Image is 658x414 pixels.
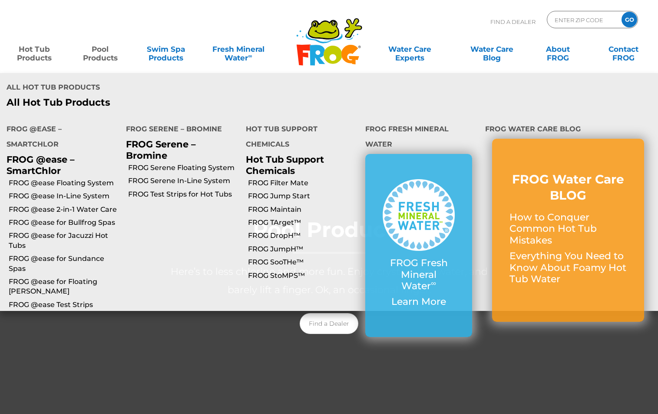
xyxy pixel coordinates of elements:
a: FROG @ease for Bullfrog Spas [9,218,119,227]
a: FROG Test Strips for Hot Tubs [128,190,239,199]
a: FROG DropH™ [248,231,359,240]
a: FROG TArget™ [248,218,359,227]
a: All Hot Tub Products [7,97,323,108]
a: PoolProducts [75,40,126,58]
p: How to Conquer Common Hot Tub Mistakes [509,212,627,246]
a: ContactFROG [598,40,649,58]
a: Hot TubProducts [9,40,60,58]
a: FROG @ease 2-in-1 Water Care [9,205,119,214]
a: Find a Dealer [300,313,358,334]
a: FROG JumpH™ [248,244,359,254]
p: Learn More [383,296,454,307]
a: FROG Fresh Mineral Water∞ Learn More [383,179,454,312]
a: Swim SpaProducts [140,40,192,58]
a: Hot Tub Support Chemicals [246,154,324,176]
a: AboutFROG [532,40,583,58]
h4: Hot Tub Support Chemicals [246,121,352,154]
h4: All Hot Tub Products [7,80,323,97]
input: Zip Code Form [554,13,612,26]
a: FROG @ease for Sundance Spas [9,254,119,274]
sup: ∞ [431,279,436,287]
a: Water CareBlog [466,40,518,58]
a: FROG @ease In-Line System [9,191,119,201]
a: FROG Serene In-Line System [128,176,239,186]
a: FROG Maintain [248,205,359,214]
a: Fresh MineralWater∞ [206,40,271,58]
p: FROG Fresh Mineral Water [383,257,454,292]
a: FROG Serene Floating System [128,163,239,173]
h4: FROG Serene – Bromine [126,121,232,139]
a: Water CareExperts [368,40,452,58]
a: FROG @ease Test Strips [9,300,119,310]
p: Find A Dealer [490,11,536,33]
input: GO [622,12,637,27]
p: Everything You Need to Know About Foamy Hot Tub Water [509,250,627,285]
sup: ∞ [248,53,252,59]
a: FROG Jump Start [248,191,359,201]
a: FROG @ease for Floating [PERSON_NAME] [9,277,119,297]
a: FROG @ease for Jacuzzi Hot Tubs [9,231,119,250]
a: FROG Filter Mate [248,178,359,188]
h4: FROG Fresh Mineral Water [365,121,472,154]
p: FROG @ease – SmartChlor [7,154,113,176]
h4: FROG Water Care Blog [485,121,651,139]
a: FROG Water Care BLOG How to Conquer Common Hot Tub Mistakes Everything You Need to Know About Foa... [509,171,627,289]
a: FROG SooTHe™ [248,257,359,267]
p: FROG Serene – Bromine [126,139,232,160]
h3: FROG Water Care BLOG [509,171,627,203]
h4: FROG @ease – SmartChlor [7,121,113,154]
a: FROG StoMPS™ [248,271,359,280]
a: FROG @ease Floating System [9,178,119,188]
